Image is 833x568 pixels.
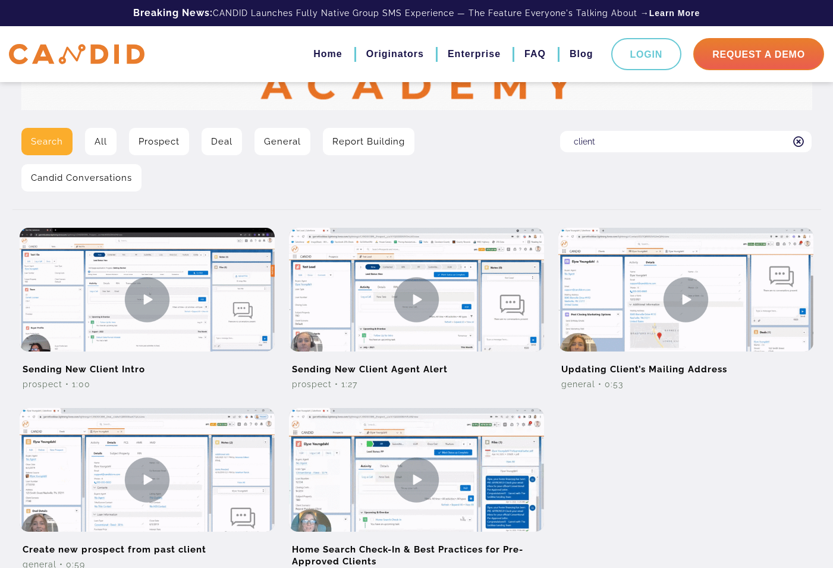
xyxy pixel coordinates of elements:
h2: Updating Client’s Mailing Address [558,352,813,378]
img: Home Search Check-In & Best Practices for Pre-Approved Clients Video [289,408,544,551]
div: Prospect • 1:27 [289,378,544,390]
a: Request A Demo [693,38,824,70]
a: Home [313,44,342,64]
a: All [85,128,117,155]
b: Breaking News: [133,7,213,18]
h2: Sending New Client Intro [20,352,275,378]
a: Originators [366,44,424,64]
a: Login [611,38,682,70]
img: Create new prospect from past client Video [20,408,275,551]
img: CANDID APP [9,44,144,65]
a: Learn More [649,7,700,19]
a: General [254,128,310,155]
img: Updating Client’s Mailing Address Video [558,228,813,371]
a: FAQ [524,44,546,64]
a: Blog [570,44,593,64]
div: General • 0:53 [558,378,813,390]
img: Sending New Client Agent Alert Video [289,228,544,371]
h2: Create new prospect from past client [20,532,275,558]
a: Enterprise [448,44,501,64]
h2: Sending New Client Agent Alert [289,352,544,378]
a: Report Building [323,128,414,155]
a: Candid Conversations [21,164,142,192]
a: Prospect [129,128,189,155]
div: Prospect • 1:00 [20,378,275,390]
a: Deal [202,128,242,155]
img: Sending New Client Intro Video [20,228,275,371]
